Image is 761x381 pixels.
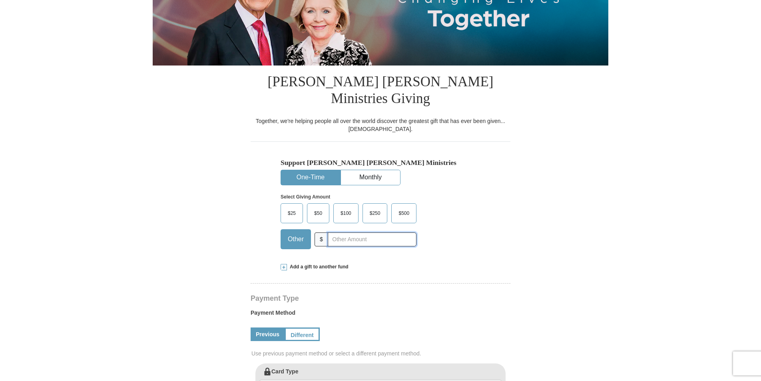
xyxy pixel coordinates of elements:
span: Add a gift to another fund [287,264,349,270]
strong: Select Giving Amount [281,194,330,200]
input: Other Amount [328,232,416,246]
span: Other [284,233,308,245]
a: Different [285,327,320,341]
label: Payment Method [251,309,510,321]
h5: Support [PERSON_NAME] [PERSON_NAME] Ministries [281,159,480,167]
button: Monthly [341,170,400,185]
h4: Payment Type [251,295,510,302]
a: Previous [251,327,285,341]
h1: [PERSON_NAME] [PERSON_NAME] Ministries Giving [251,65,510,117]
span: $50 [310,207,326,219]
span: $100 [337,207,355,219]
span: $25 [284,207,300,219]
span: $500 [394,207,413,219]
div: Together, we're helping people all over the world discover the greatest gift that has ever been g... [251,117,510,133]
span: $ [315,232,328,246]
span: $250 [366,207,384,219]
button: One-Time [281,170,340,185]
span: Use previous payment method or select a different payment method. [251,349,511,357]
